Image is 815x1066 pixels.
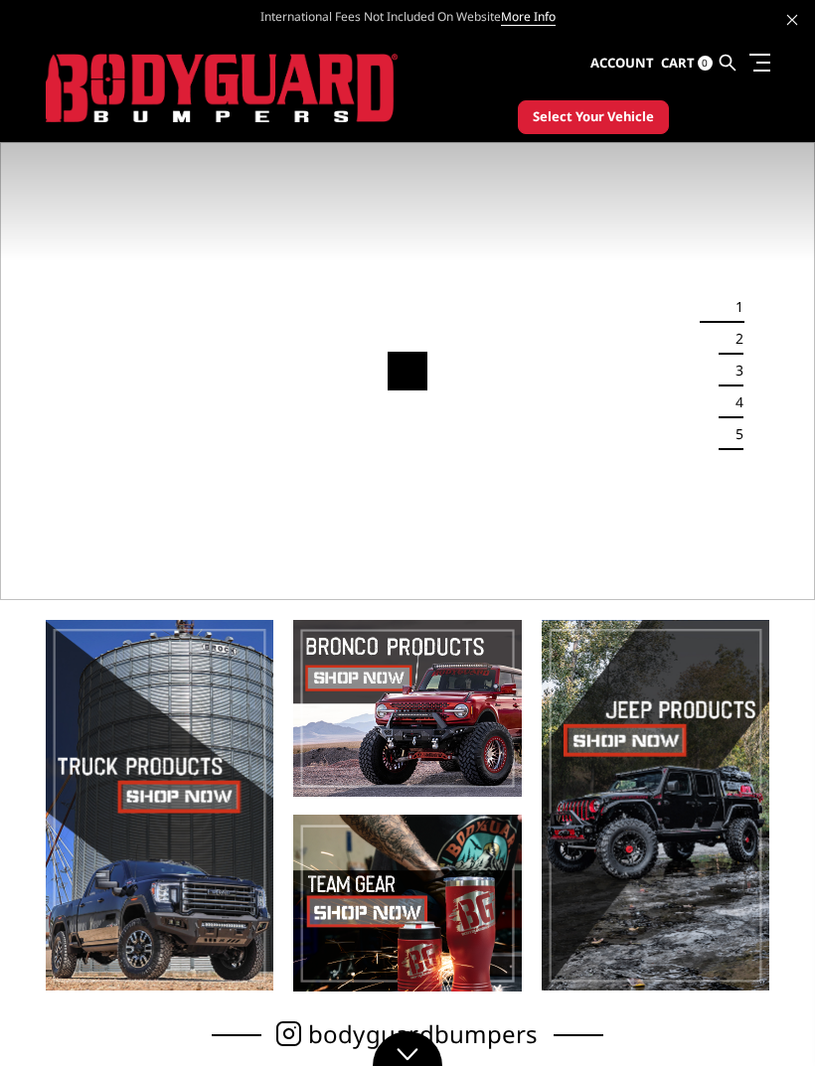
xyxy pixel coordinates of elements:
button: 1 of 5 [724,292,743,324]
img: BODYGUARD BUMPERS [46,54,399,123]
button: 3 of 5 [724,356,743,387]
span: bodyguardbumpers [308,1023,539,1044]
button: Select Your Vehicle [518,100,669,134]
a: More Info [501,8,556,26]
button: 2 of 5 [724,324,743,356]
span: Select Your Vehicle [533,107,654,127]
span: Cart [661,54,695,72]
a: Click to Down [373,1031,442,1066]
a: Cart 0 [661,37,713,90]
button: 5 of 5 [724,418,743,450]
span: Account [590,54,654,72]
a: Account [590,37,654,90]
button: 4 of 5 [724,386,743,418]
span: 0 [698,56,713,71]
